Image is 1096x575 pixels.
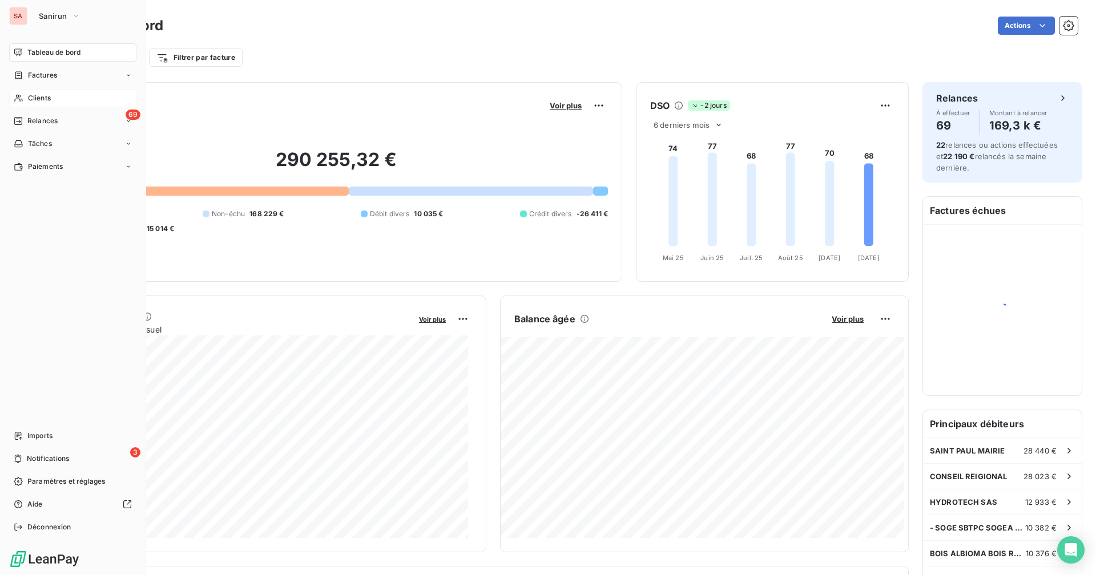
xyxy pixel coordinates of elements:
span: 10 382 € [1025,523,1057,532]
tspan: Juil. 25 [740,254,763,262]
span: Paramètres et réglages [27,476,105,487]
span: 168 229 € [249,209,284,219]
span: Chiffre d'affaires mensuel [65,323,411,335]
span: Déconnexion [27,522,71,532]
span: Relances [27,116,58,126]
span: -2 jours [688,100,730,111]
span: Tableau de bord [27,47,80,58]
button: Voir plus [828,314,867,324]
h4: 69 [936,116,970,135]
span: Sanirun [39,11,67,21]
tspan: Août 25 [778,254,803,262]
h6: Factures échues [923,197,1082,224]
tspan: [DATE] [819,254,840,262]
button: Filtrer par facture [149,48,243,67]
span: 3 [130,447,140,457]
span: Aide [27,499,43,509]
span: Paiements [28,161,63,172]
span: Crédit divers [529,209,572,219]
span: -26 411 € [577,209,608,219]
span: Factures [28,70,57,80]
div: Open Intercom Messenger [1057,536,1085,564]
a: Aide [9,495,136,513]
h6: Principaux débiteurs [923,410,1082,438]
span: Débit divers [370,209,410,219]
span: BOIS ALBIOMA BOIS ROUGE [930,549,1026,558]
span: 6 derniers mois [654,120,710,129]
span: Imports [27,431,53,441]
span: 28 440 € [1024,446,1057,455]
tspan: Mai 25 [663,254,684,262]
img: Logo LeanPay [9,550,80,568]
button: Actions [998,17,1055,35]
span: Montant à relancer [989,110,1047,116]
span: 12 933 € [1025,497,1057,507]
span: 22 [936,140,945,149]
span: 10 035 € [414,209,443,219]
span: -15 014 € [143,224,174,234]
span: SAINT PAUL MAIRIE [930,446,1005,455]
h6: Balance âgée [514,312,575,326]
span: CONSEIL REIGIONAL [930,472,1008,481]
span: À effectuer [936,110,970,116]
h6: DSO [650,99,670,112]
span: Clients [28,93,51,103]
span: 28 023 € [1024,472,1057,481]
tspan: Juin 25 [700,254,724,262]
span: 22 190 € [943,152,974,161]
h4: 169,3 k € [989,116,1047,135]
button: Voir plus [546,100,585,111]
span: Non-échu [212,209,245,219]
span: 10 376 € [1026,549,1057,558]
h6: Relances [936,91,978,105]
span: 69 [126,110,140,120]
span: Notifications [27,453,69,464]
button: Voir plus [416,314,449,324]
span: - SOGE SBTPC SOGEA REUNION INFRASTRUCTURE [930,523,1025,532]
span: Voir plus [419,315,446,323]
tspan: [DATE] [858,254,880,262]
span: Tâches [28,139,52,149]
span: Voir plus [550,101,582,110]
span: Voir plus [832,314,864,323]
span: HYDROTECH SAS [930,497,997,507]
span: relances ou actions effectuées et relancés la semaine dernière. [936,140,1058,172]
div: SA [9,7,27,25]
h2: 290 255,32 € [65,148,608,183]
